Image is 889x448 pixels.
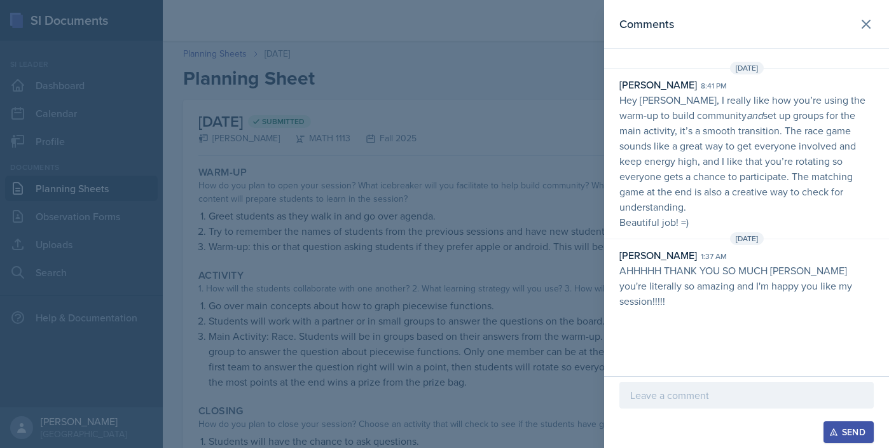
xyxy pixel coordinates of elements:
p: Hey [PERSON_NAME], I really like how you’re using the warm-up to build community set up groups fo... [619,92,874,214]
div: 8:41 pm [701,80,727,92]
button: Send [824,421,874,443]
div: 1:37 am [701,251,727,262]
em: and [747,108,763,122]
span: [DATE] [730,62,764,74]
p: Beautiful job! =) [619,214,874,230]
div: Send [832,427,865,437]
div: [PERSON_NAME] [619,77,697,92]
p: AHHHHH THANK YOU SO MUCH [PERSON_NAME] you're literally so amazing and I'm happy you like my sess... [619,263,874,309]
h2: Comments [619,15,674,33]
div: [PERSON_NAME] [619,248,697,263]
span: [DATE] [730,232,764,245]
